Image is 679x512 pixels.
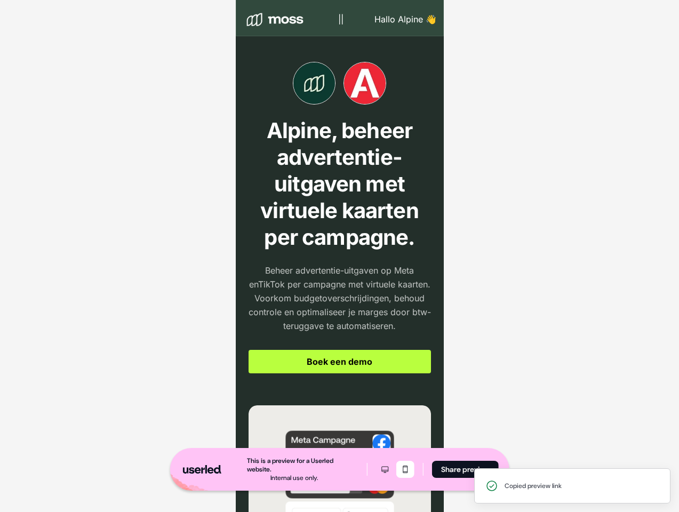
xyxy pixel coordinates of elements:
[338,13,344,26] p: ||
[374,13,436,26] p: Hallo Alpine 👋
[249,117,431,251] p: Alpine, beheer advertentie-uitgaven met virtuele kaarten per campagne.
[249,263,431,333] p: Beheer advertentie-uitgaven op Meta enTikTok per campagne met virtuele kaarten. Voorkom budgetove...
[432,461,499,478] button: Share preview
[249,350,431,373] a: Boek een demo
[505,481,562,491] div: Copied preview link
[247,457,341,474] div: This is a preview for a Userled website.
[396,461,414,478] button: Mobile mode
[270,474,318,482] div: Internal use only.
[376,461,394,478] button: Desktop mode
